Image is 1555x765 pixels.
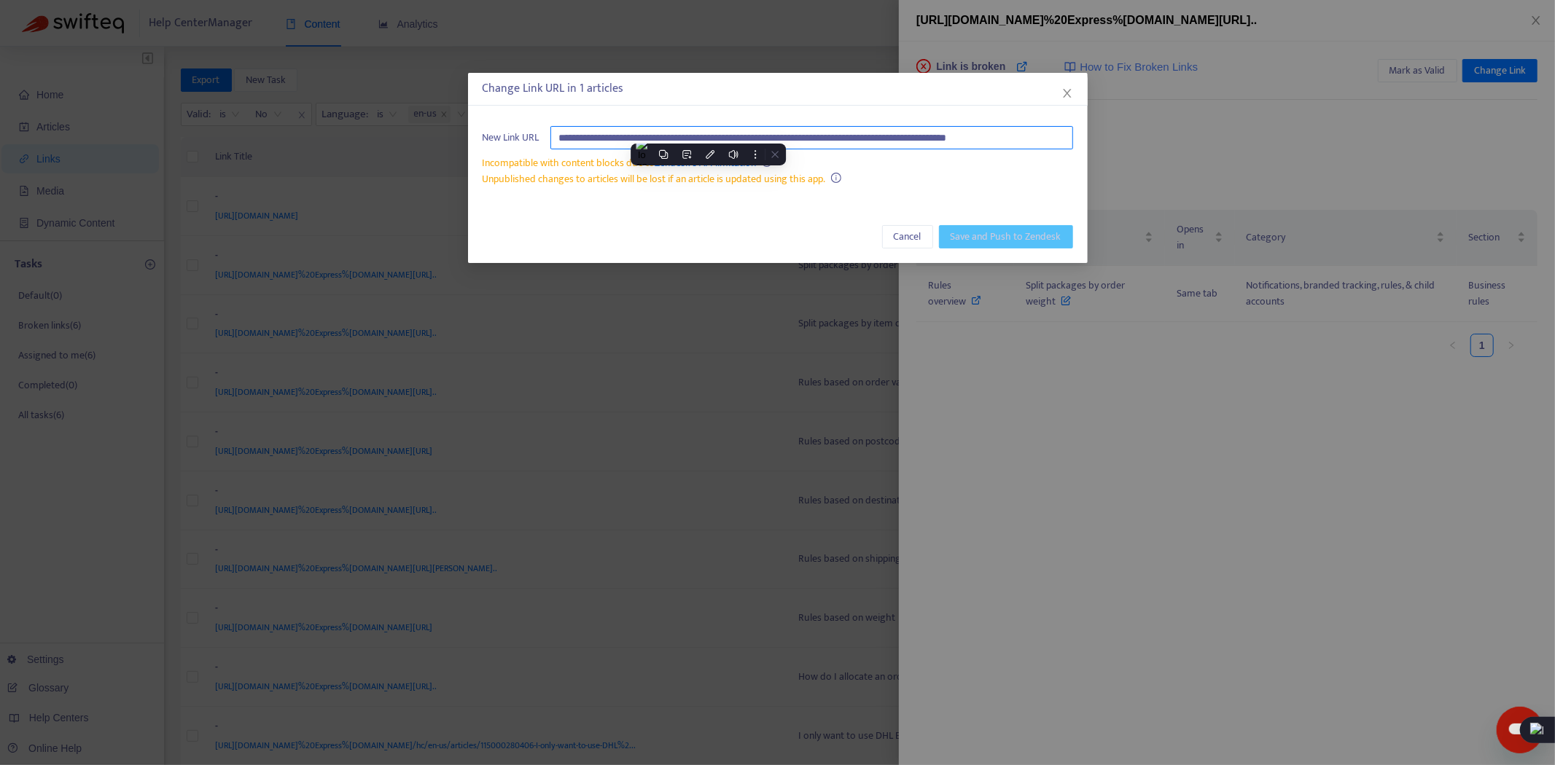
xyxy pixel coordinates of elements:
button: Close [1059,85,1075,101]
span: Unpublished changes to articles will be lost if an article is updated using this app. [483,170,826,187]
div: Change Link URL in 1 articles [483,80,1073,98]
span: Cancel [894,229,921,245]
button: Save and Push to Zendesk [939,225,1073,248]
span: Incompatible with content blocks due to [483,154,757,171]
span: New Link URL [483,130,539,146]
iframe: Button to launch messaging window [1497,707,1543,753]
button: Cancel [882,225,933,248]
span: info-circle [831,173,841,183]
span: close [1061,87,1073,99]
